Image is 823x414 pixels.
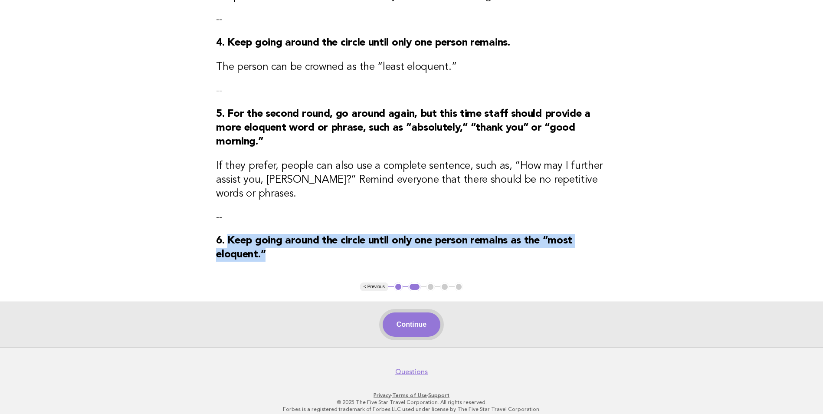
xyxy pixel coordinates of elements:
button: < Previous [360,283,388,291]
a: Questions [395,368,428,376]
p: -- [216,13,607,26]
p: · · [146,392,677,399]
a: Terms of Use [392,392,427,398]
strong: 4. Keep going around the circle until only one person remains. [216,38,510,48]
p: © 2025 The Five Star Travel Corporation. All rights reserved. [146,399,677,406]
button: 1 [394,283,403,291]
strong: 5. For the second round, go around again, but this time staff should provide a more eloquent word... [216,109,590,147]
a: Support [428,392,449,398]
p: Forbes is a registered trademark of Forbes LLC used under license by The Five Star Travel Corpora... [146,406,677,413]
button: Continue [383,312,440,337]
strong: 6. Keep going around the circle until only one person remains as the “most eloquent.” [216,236,572,260]
button: 2 [408,283,421,291]
p: -- [216,211,607,223]
h3: If they prefer, people can also use a complete sentence, such as, “How may I further assist you, ... [216,159,607,201]
a: Privacy [374,392,391,398]
p: -- [216,85,607,97]
h3: The person can be crowned as the “least eloquent.” [216,60,607,74]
